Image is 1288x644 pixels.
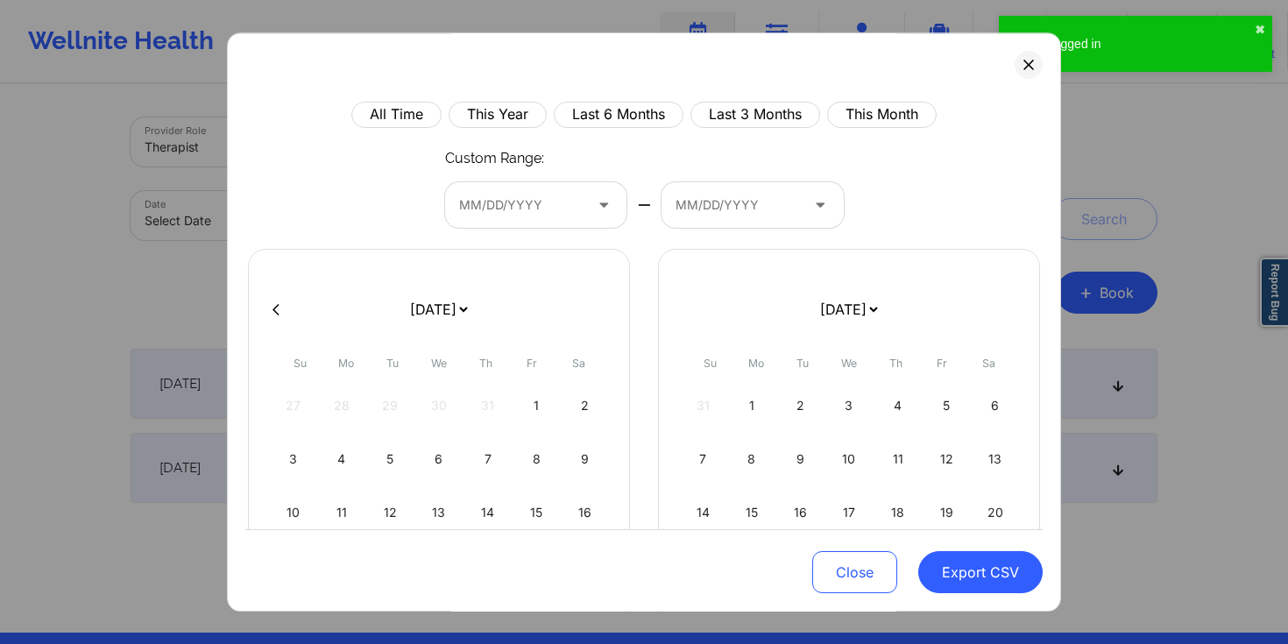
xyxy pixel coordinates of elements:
div: Thu Sep 04 2025 [875,382,920,431]
div: Sun Sep 07 2025 [681,435,725,485]
div: Fri Aug 15 2025 [514,489,559,538]
div: — [626,183,662,229]
abbr: Friday [937,357,947,371]
abbr: Thursday [889,357,902,371]
abbr: Saturday [572,357,585,371]
div: Sun Aug 03 2025 [271,435,315,485]
abbr: Wednesday [431,357,447,371]
div: Mon Aug 11 2025 [320,489,364,538]
button: Last 6 Months [554,102,683,128]
button: Last 3 Months [690,102,820,128]
div: Fri Sep 19 2025 [924,489,969,538]
button: This Year [449,102,547,128]
abbr: Sunday [704,357,717,371]
div: Thu Sep 18 2025 [875,489,920,538]
div: Sat Aug 16 2025 [563,489,607,538]
div: Sat Aug 02 2025 [563,382,607,431]
button: close [1255,23,1265,37]
div: Tue Sep 09 2025 [778,435,823,485]
abbr: Tuesday [796,357,809,371]
button: This Month [827,102,937,128]
div: Sat Sep 13 2025 [973,435,1017,485]
div: Fri Sep 05 2025 [924,382,969,431]
div: You are logged in [1006,35,1255,53]
div: Mon Sep 01 2025 [730,382,775,431]
abbr: Monday [748,357,764,371]
div: Wed Aug 06 2025 [417,435,462,485]
div: Sat Sep 06 2025 [973,382,1017,431]
abbr: Wednesday [841,357,857,371]
div: Mon Sep 08 2025 [730,435,775,485]
button: Export CSV [918,551,1043,593]
div: Tue Sep 16 2025 [778,489,823,538]
div: Wed Sep 10 2025 [827,435,872,485]
div: Mon Sep 15 2025 [730,489,775,538]
abbr: Thursday [479,357,492,371]
div: Fri Aug 08 2025 [514,435,559,485]
div: Thu Aug 14 2025 [465,489,510,538]
div: Fri Aug 01 2025 [514,382,559,431]
div: Wed Aug 13 2025 [417,489,462,538]
div: Thu Aug 07 2025 [465,435,510,485]
div: Wed Sep 17 2025 [827,489,872,538]
p: Custom Range: [445,149,544,169]
div: Sat Sep 20 2025 [973,489,1017,538]
div: Wed Sep 03 2025 [827,382,872,431]
div: Fri Sep 12 2025 [924,435,969,485]
button: All Time [351,102,442,128]
div: Mon Aug 04 2025 [320,435,364,485]
button: Close [812,551,897,593]
div: Sat Aug 09 2025 [563,435,607,485]
div: Sun Aug 10 2025 [271,489,315,538]
div: Tue Aug 12 2025 [368,489,413,538]
abbr: Sunday [294,357,307,371]
div: Sun Sep 14 2025 [681,489,725,538]
div: Tue Sep 02 2025 [778,382,823,431]
abbr: Saturday [982,357,995,371]
div: Tue Aug 05 2025 [368,435,413,485]
abbr: Monday [338,357,354,371]
abbr: Friday [527,357,537,371]
div: Thu Sep 11 2025 [875,435,920,485]
abbr: Tuesday [386,357,399,371]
